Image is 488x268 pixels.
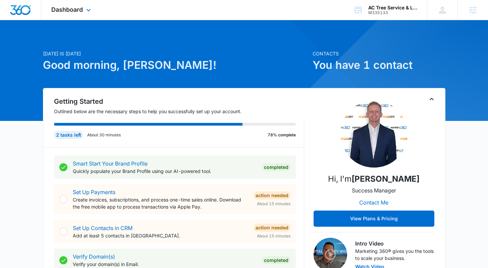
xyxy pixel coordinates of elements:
[313,57,445,73] h1: You have 1 contact
[313,50,445,57] p: Contacts
[351,174,420,184] strong: [PERSON_NAME]
[254,191,290,199] div: Action Needed
[262,163,290,171] div: Completed
[268,132,296,138] p: 78% complete
[257,233,290,239] span: About 15 minutes
[73,253,115,260] a: Verify Domain(s)
[353,194,395,211] button: Contact Me
[54,108,304,115] p: Outlined below are the necessary steps to help you successfully set up your account.
[54,96,304,106] h2: Getting Started
[43,57,309,73] h1: Good morning, [PERSON_NAME]!
[368,10,417,15] div: account id
[428,95,436,103] button: Toggle Collapse
[73,189,115,195] a: Set Up Payments
[355,239,434,248] h3: Intro Video
[73,232,248,239] p: Add at least 5 contacts in [GEOGRAPHIC_DATA].
[73,196,248,210] p: Create invoices, subscriptions, and process one-time sales online. Download the free mobile app t...
[87,132,121,138] p: About 30 minutes
[340,100,408,168] img: Mike Davin
[257,201,290,207] span: About 15 minutes
[328,173,420,185] p: Hi, I'm
[314,211,434,227] button: View Plans & Pricing
[51,6,83,13] span: Dashboard
[355,248,434,262] p: Marketing 360® gives you the tools to scale your business.
[254,224,290,232] div: Action Needed
[73,168,257,175] p: Quickly populate your Brand Profile using our AI-powered tool.
[43,50,309,57] p: [DATE] is [DATE]
[73,160,148,167] a: Smart Start Your Brand Profile
[73,225,132,231] a: Set Up Contacts in CRM
[262,256,290,264] div: Completed
[352,186,396,194] p: Success Manager
[368,5,417,10] div: account name
[54,131,83,139] div: 2 tasks left
[73,261,257,268] p: Verify your domain(s) in Email.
